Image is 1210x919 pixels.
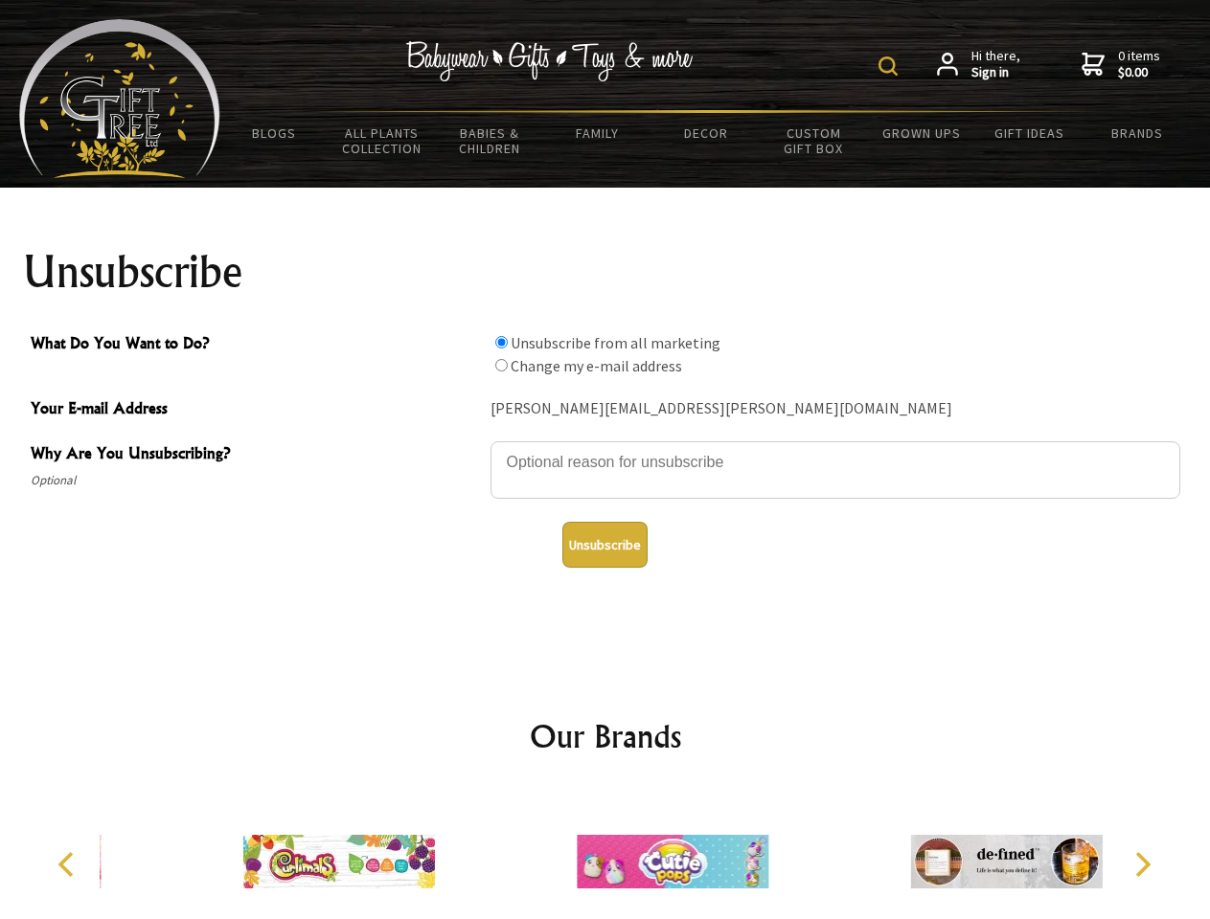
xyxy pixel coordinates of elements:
[1084,113,1192,153] a: Brands
[971,48,1020,81] span: Hi there,
[491,394,1180,424] div: [PERSON_NAME][EMAIL_ADDRESS][PERSON_NAME][DOMAIN_NAME]
[544,113,652,153] a: Family
[1118,64,1160,81] strong: $0.00
[329,113,437,168] a: All Plants Collection
[971,64,1020,81] strong: Sign in
[31,469,481,492] span: Optional
[38,713,1173,759] h2: Our Brands
[1118,47,1160,81] span: 0 items
[937,48,1020,81] a: Hi there,Sign in
[220,113,329,153] a: BLOGS
[436,113,544,168] a: Babies & Children
[31,331,481,359] span: What Do You Want to Do?
[23,249,1188,295] h1: Unsubscribe
[511,333,720,352] label: Unsubscribe from all marketing
[760,113,868,168] a: Custom Gift Box
[1121,843,1163,885] button: Next
[491,441,1180,499] textarea: Why Are You Unsubscribing?
[651,113,760,153] a: Decor
[562,522,648,568] button: Unsubscribe
[31,396,481,424] span: Your E-mail Address
[975,113,1084,153] a: Gift Ideas
[19,19,220,178] img: Babyware - Gifts - Toys and more...
[495,336,508,348] input: What Do You Want to Do?
[867,113,975,153] a: Grown Ups
[495,359,508,371] input: What Do You Want to Do?
[1082,48,1160,81] a: 0 items$0.00
[48,843,90,885] button: Previous
[406,41,694,81] img: Babywear - Gifts - Toys & more
[879,56,898,76] img: product search
[31,441,481,469] span: Why Are You Unsubscribing?
[511,356,682,375] label: Change my e-mail address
